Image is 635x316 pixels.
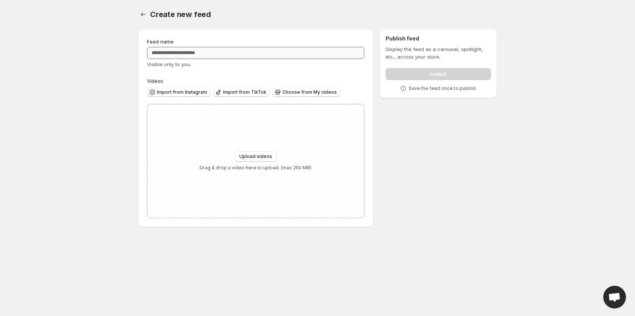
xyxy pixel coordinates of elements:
button: Import from TikTok [213,88,269,97]
span: Feed name [147,39,173,45]
span: Videos [147,78,163,84]
span: Upload videos [239,153,272,160]
span: Import from TikTok [223,89,266,95]
a: Open chat [603,286,626,308]
button: Choose from My videos [273,88,340,97]
span: Create new feed [150,10,211,19]
p: Display the feed as a carousel, spotlight, etc., across your store. [386,45,491,60]
span: Import from Instagram [157,89,207,95]
p: Save the feed once to publish. [409,85,477,91]
p: Drag & drop a video here to upload. (max 250 MB) [200,165,311,171]
button: Settings [138,9,149,20]
h2: Publish feed [386,35,491,42]
button: Import from Instagram [147,88,210,97]
button: Upload videos [235,151,277,162]
span: Visible only to you. [147,61,191,67]
span: Choose from My videos [282,89,337,95]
